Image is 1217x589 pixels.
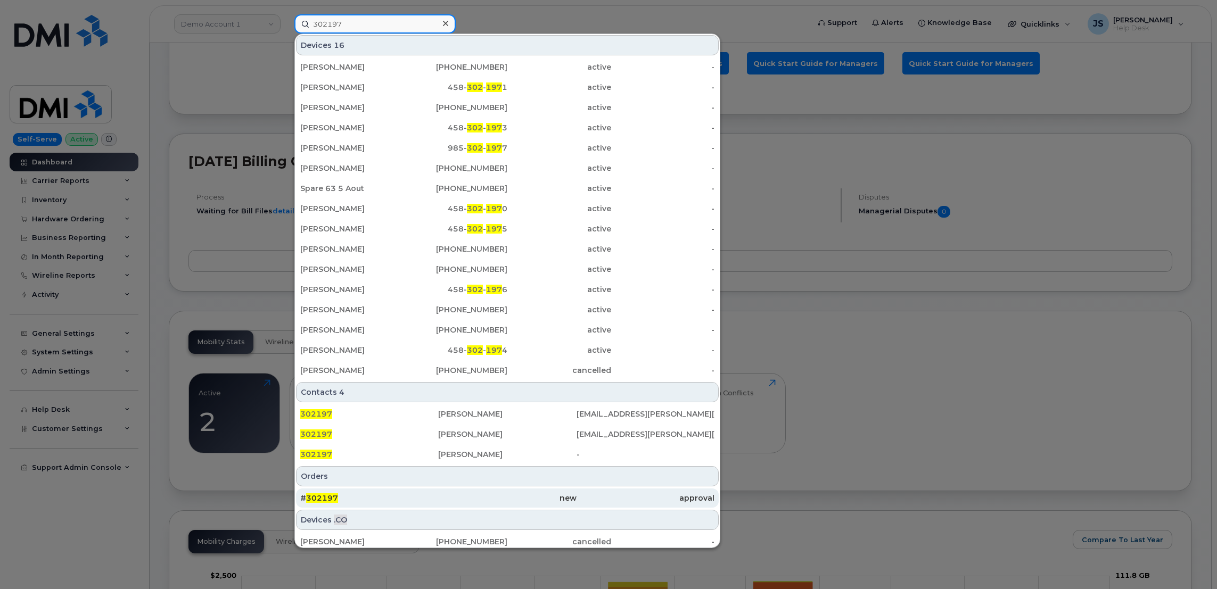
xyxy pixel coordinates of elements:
div: active [507,284,611,295]
div: 458- - 5 [404,223,508,234]
a: [PERSON_NAME]458-302-1973active- [296,118,719,137]
div: active [507,264,611,275]
div: Orders [296,466,719,486]
div: [PERSON_NAME] [300,325,404,335]
div: - [611,325,715,335]
div: [PHONE_NUMBER] [404,365,508,376]
span: 197 [486,143,502,153]
span: 197 [486,123,502,132]
div: 985- - 7 [404,143,508,153]
div: Devices [296,35,719,55]
div: [PERSON_NAME] [300,62,404,72]
input: Find something... [294,14,456,34]
div: [PERSON_NAME] [438,429,576,439]
div: [EMAIL_ADDRESS][PERSON_NAME][DOMAIN_NAME] [577,429,714,439]
div: # [300,493,438,503]
span: 302 [467,224,483,234]
div: [PERSON_NAME] [300,82,404,93]
span: 302197 [306,493,338,503]
div: [PERSON_NAME] [300,143,404,153]
div: [PHONE_NUMBER] [404,183,508,194]
span: 302 [467,285,483,294]
div: - [611,183,715,194]
div: cancelled [507,536,611,547]
div: active [507,244,611,254]
div: [PERSON_NAME] [300,264,404,275]
div: active [507,143,611,153]
span: 302 [467,345,483,355]
div: - [611,203,715,214]
div: - [611,223,715,234]
a: [PERSON_NAME][PHONE_NUMBER]active- [296,320,719,339]
div: [PERSON_NAME] [300,365,404,376]
div: active [507,62,611,72]
a: 302197[PERSON_NAME][EMAIL_ADDRESS][PERSON_NAME][DOMAIN_NAME] [296,404,719,424]
span: 302 [467,204,483,213]
a: [PERSON_NAME][PHONE_NUMBER]active- [296,239,719,259]
span: 302 [467,143,483,153]
div: cancelled [507,365,611,376]
div: 458- - 6 [404,284,508,295]
a: #302197newapproval [296,488,719,508]
div: active [507,122,611,133]
div: - [611,122,715,133]
a: [PERSON_NAME]458-302-1976active- [296,280,719,299]
div: - [611,284,715,295]
div: [PERSON_NAME] [300,304,404,315]
div: approval [577,493,714,503]
a: [PERSON_NAME]458-302-1975active- [296,219,719,238]
span: .CO [334,515,347,525]
div: 458- - 3 [404,122,508,133]
div: active [507,325,611,335]
div: [PERSON_NAME] [300,345,404,355]
span: 197 [486,224,502,234]
div: active [507,345,611,355]
span: 302 [467,82,483,92]
div: [PHONE_NUMBER] [404,304,508,315]
div: - [611,304,715,315]
div: - [611,345,715,355]
div: - [611,264,715,275]
span: 302197 [300,429,332,439]
span: 197 [486,285,502,294]
span: 302197 [300,450,332,459]
span: 16 [334,40,344,51]
div: - [577,449,714,460]
div: [PHONE_NUMBER] [404,62,508,72]
a: [PERSON_NAME]985-302-1977active- [296,138,719,157]
div: active [507,203,611,214]
div: - [611,163,715,173]
a: [PERSON_NAME][PHONE_NUMBER]active- [296,159,719,178]
div: [PHONE_NUMBER] [404,536,508,547]
span: 302197 [300,409,332,419]
div: active [507,102,611,113]
a: [PERSON_NAME]458-302-1971active- [296,78,719,97]
div: 458- - 1 [404,82,508,93]
div: - [611,102,715,113]
div: [PHONE_NUMBER] [404,102,508,113]
div: - [611,143,715,153]
div: [PERSON_NAME] [300,244,404,254]
a: [PERSON_NAME][PHONE_NUMBER]active- [296,57,719,77]
div: [PHONE_NUMBER] [404,163,508,173]
div: Spare 63 5 Aout [300,183,404,194]
a: [PERSON_NAME][PHONE_NUMBER]active- [296,260,719,279]
div: 458- - 0 [404,203,508,214]
div: active [507,304,611,315]
div: [PERSON_NAME] [300,284,404,295]
a: 302197[PERSON_NAME][EMAIL_ADDRESS][PERSON_NAME][DOMAIN_NAME] [296,425,719,444]
div: [PERSON_NAME] [438,449,576,460]
span: 197 [486,345,502,355]
div: [PHONE_NUMBER] [404,244,508,254]
div: - [611,536,715,547]
a: [PERSON_NAME][PHONE_NUMBER]cancelled- [296,532,719,551]
div: [PHONE_NUMBER] [404,325,508,335]
div: [PHONE_NUMBER] [404,264,508,275]
div: [PERSON_NAME] [300,223,404,234]
div: [EMAIL_ADDRESS][PERSON_NAME][DOMAIN_NAME] [577,409,714,419]
div: [PERSON_NAME] [300,203,404,214]
div: Devices [296,510,719,530]
div: new [438,493,576,503]
a: [PERSON_NAME][PHONE_NUMBER]cancelled- [296,361,719,380]
span: 197 [486,82,502,92]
